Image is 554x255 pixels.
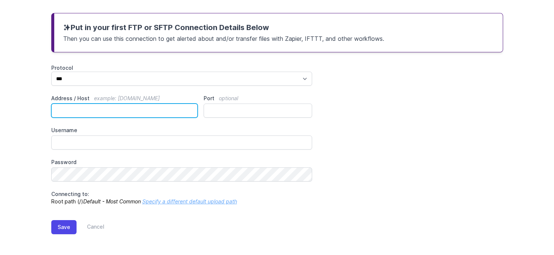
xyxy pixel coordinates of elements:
h3: Put in your first FTP or SFTP Connection Details Below [63,22,494,33]
label: Address / Host [51,95,198,102]
label: Username [51,127,312,134]
a: Cancel [77,220,104,234]
label: Port [204,95,312,102]
span: example: [DOMAIN_NAME] [94,95,160,101]
p: Then you can use this connection to get alerted about and/or transfer files with Zapier, IFTTT, a... [63,33,494,43]
a: Specify a different default upload path [142,198,237,205]
i: Default - Most Common [83,198,141,205]
span: optional [219,95,238,101]
button: Save [51,220,77,234]
label: Password [51,158,312,166]
p: Root path (/) [51,190,312,205]
label: Protocol [51,64,312,72]
iframe: Drift Widget Chat Controller [517,218,545,246]
span: Connecting to: [51,191,89,197]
